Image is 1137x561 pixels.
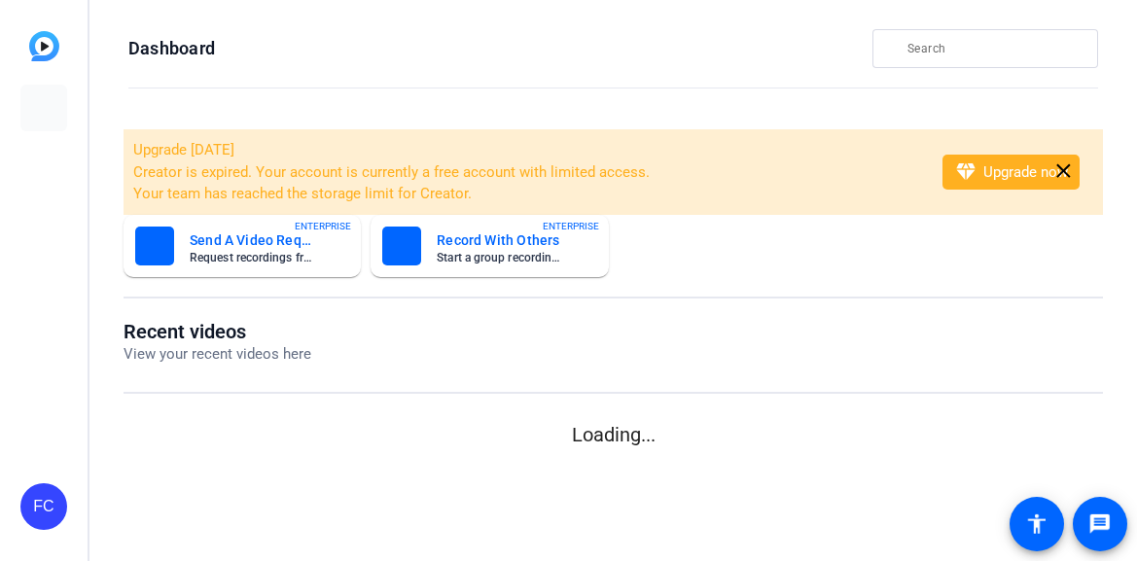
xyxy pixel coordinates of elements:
[20,483,67,530] div: FC
[437,252,565,263] mat-card-subtitle: Start a group recording session
[190,228,318,252] mat-card-title: Send A Video Request
[133,141,234,158] span: Upgrade [DATE]
[907,37,1083,60] input: Search
[124,420,1103,449] p: Loading...
[437,228,565,252] mat-card-title: Record With Others
[1088,512,1112,536] mat-icon: message
[371,215,608,277] button: Record With OthersStart a group recording sessionENTERPRISE
[133,161,917,184] li: Creator is expired. Your account is currently a free account with limited access.
[128,37,215,60] h1: Dashboard
[29,31,59,61] img: blue-gradient.svg
[954,160,977,184] mat-icon: diamond
[1051,159,1076,184] mat-icon: close
[124,343,311,366] p: View your recent videos here
[543,219,599,233] span: ENTERPRISE
[1025,512,1048,536] mat-icon: accessibility
[942,155,1080,190] button: Upgrade now
[124,215,361,277] button: Send A Video RequestRequest recordings from anyone, anywhereENTERPRISE
[124,320,311,343] h1: Recent videos
[190,252,318,263] mat-card-subtitle: Request recordings from anyone, anywhere
[295,219,351,233] span: ENTERPRISE
[133,183,917,205] li: Your team has reached the storage limit for Creator.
